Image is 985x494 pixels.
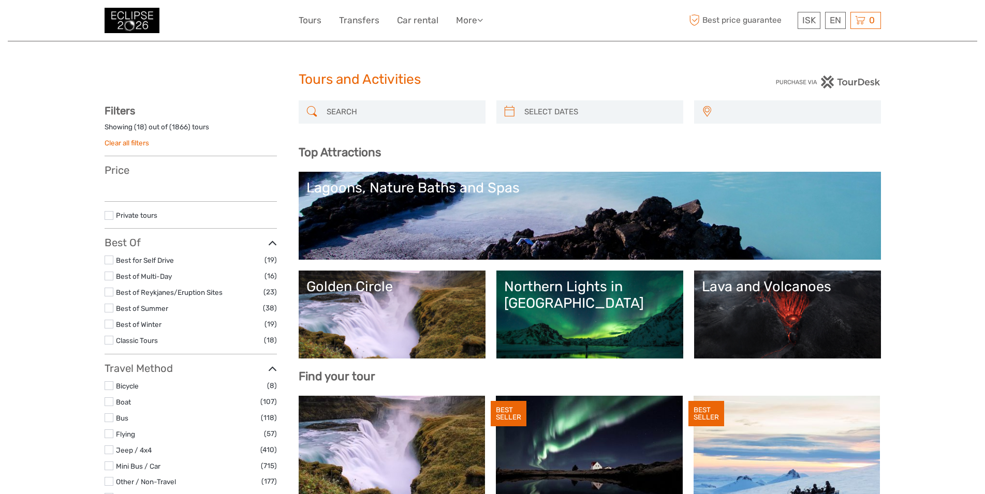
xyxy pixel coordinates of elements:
a: Other / Non-Travel [116,477,176,486]
span: (57) [264,428,277,440]
label: 1866 [172,122,188,132]
strong: Filters [105,104,135,117]
span: (38) [263,302,277,314]
img: PurchaseViaTourDesk.png [775,76,880,88]
a: Best of Summer [116,304,168,312]
a: Private tours [116,211,157,219]
h3: Price [105,164,277,176]
a: Northern Lights in [GEOGRAPHIC_DATA] [504,278,675,351]
span: (118) [261,412,277,424]
h3: Best Of [105,236,277,249]
div: Showing ( ) out of ( ) tours [105,122,277,138]
span: (23) [263,286,277,298]
span: (410) [260,444,277,456]
div: Northern Lights in [GEOGRAPHIC_DATA] [504,278,675,312]
div: EN [825,12,846,29]
span: (19) [264,318,277,330]
span: (715) [261,460,277,472]
a: Classic Tours [116,336,158,345]
span: (18) [264,334,277,346]
a: Car rental [397,13,438,28]
div: Lava and Volcanoes [702,278,873,295]
div: Golden Circle [306,278,478,295]
span: (16) [264,270,277,282]
span: (177) [261,475,277,487]
span: ISK [802,15,816,25]
img: 3312-44506bfc-dc02-416d-ac4c-c65cb0cf8db4_logo_small.jpg [105,8,159,33]
span: (107) [260,396,277,408]
a: Boat [116,398,131,406]
span: Best price guarantee [687,12,795,29]
a: Lagoons, Nature Baths and Spas [306,179,873,252]
a: Best of Reykjanes/Eruption Sites [116,288,223,296]
span: (19) [264,254,277,266]
a: Golden Circle [306,278,478,351]
a: Best of Multi-Day [116,272,172,280]
div: BEST SELLER [688,401,724,427]
a: Clear all filters [105,139,149,147]
b: Find your tour [299,369,375,383]
a: Tours [299,13,321,28]
span: (8) [267,380,277,392]
a: Best for Self Drive [116,256,174,264]
a: Lava and Volcanoes [702,278,873,351]
span: 0 [868,15,876,25]
a: Transfers [339,13,379,28]
a: More [456,13,483,28]
div: Lagoons, Nature Baths and Spas [306,179,873,196]
a: Jeep / 4x4 [116,446,152,454]
div: BEST SELLER [491,401,526,427]
a: Bus [116,414,128,422]
a: Mini Bus / Car [116,462,160,470]
a: Bicycle [116,382,139,390]
a: Best of Winter [116,320,161,328]
h1: Tours and Activities [299,71,687,88]
label: 18 [137,122,144,132]
h3: Travel Method [105,362,277,375]
input: SELECT DATES [520,103,678,121]
input: SEARCH [322,103,480,121]
a: Flying [116,430,135,438]
b: Top Attractions [299,145,381,159]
